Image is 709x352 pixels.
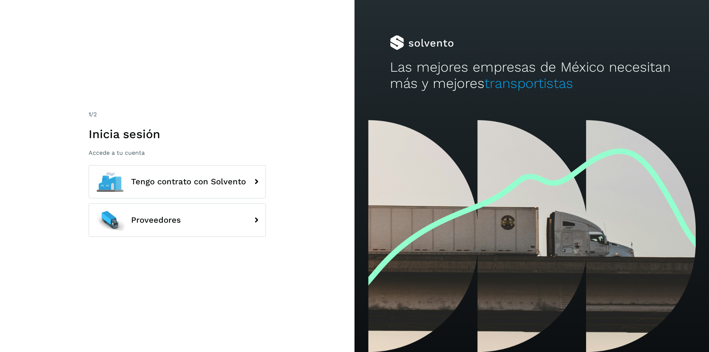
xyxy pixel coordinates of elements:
button: Proveedores [89,204,266,237]
button: Tengo contrato con Solvento [89,165,266,198]
h1: Inicia sesión [89,127,266,141]
span: 1 [89,111,91,118]
div: /2 [89,110,266,119]
span: Proveedores [131,216,181,225]
h2: Las mejores empresas de México necesitan más y mejores [390,59,674,92]
p: Accede a tu cuenta [89,149,266,156]
span: Tengo contrato con Solvento [131,177,246,186]
span: transportistas [484,75,573,91]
